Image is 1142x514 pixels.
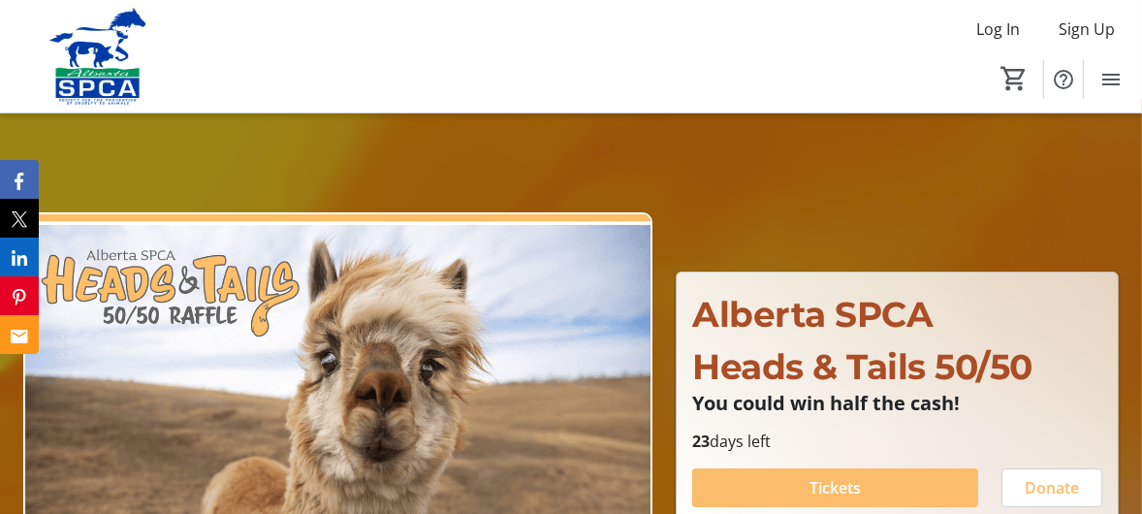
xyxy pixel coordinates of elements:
p: You could win half the cash! [692,393,1102,414]
span: Donate [1025,476,1079,499]
span: 23 [692,431,710,452]
span: Heads & Tails 50/50 [692,345,1032,388]
span: Sign Up [1059,17,1115,41]
p: days left [692,430,1102,453]
button: Sign Up [1043,14,1130,45]
button: Menu [1092,60,1130,99]
span: Tickets [809,476,861,499]
button: Donate [1001,468,1102,507]
span: Alberta SPCA [692,293,933,336]
span: Log In [976,17,1020,41]
button: Log In [961,14,1035,45]
button: Tickets [692,468,978,507]
button: Help [1044,60,1083,99]
button: Cart [997,61,1031,96]
img: Alberta SPCA's Logo [12,8,184,105]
